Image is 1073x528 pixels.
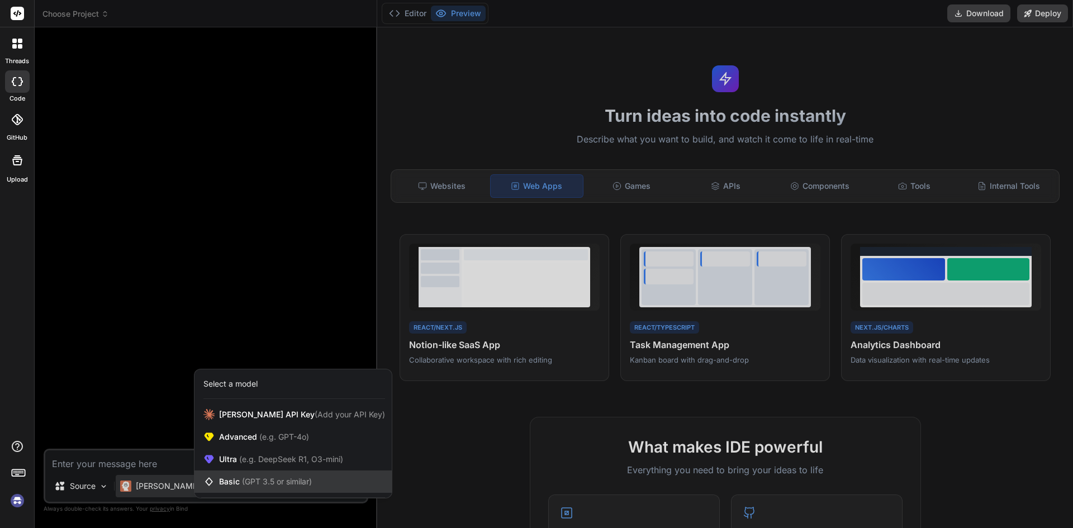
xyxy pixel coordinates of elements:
[257,432,309,441] span: (e.g. GPT-4o)
[219,431,309,443] span: Advanced
[7,133,27,142] label: GitHub
[5,56,29,66] label: threads
[315,410,385,419] span: (Add your API Key)
[10,94,25,103] label: code
[7,175,28,184] label: Upload
[237,454,343,464] span: (e.g. DeepSeek R1, O3-mini)
[219,454,343,465] span: Ultra
[203,378,258,389] div: Select a model
[8,491,27,510] img: signin
[242,477,312,486] span: (GPT 3.5 or similar)
[219,476,312,487] span: Basic
[219,409,385,420] span: [PERSON_NAME] API Key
